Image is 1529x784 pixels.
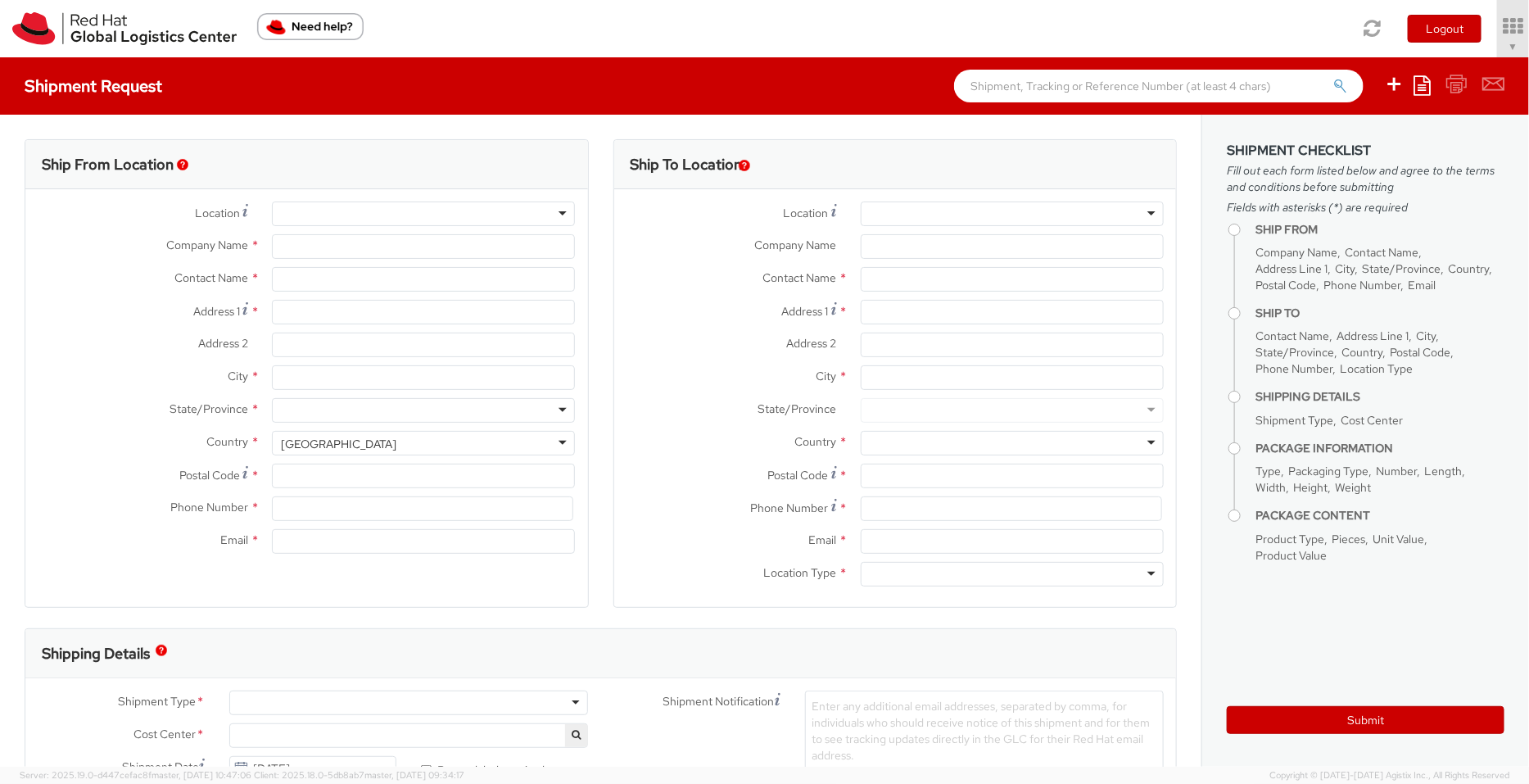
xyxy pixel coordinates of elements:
span: Company Name [755,238,837,252]
button: Need help? [257,13,364,40]
span: Shipment Notification [663,693,775,710]
span: Country [795,434,837,449]
h4: Package Information [1255,442,1504,455]
span: Cost Center [1341,413,1403,428]
span: Cost Center [133,726,196,745]
input: Shipment, Tracking or Reference Number (at least 4 chars) [954,70,1364,102]
span: Shipment Type [118,693,196,712]
span: City [1335,261,1355,276]
span: Contact Name [174,270,248,285]
span: Email [1408,278,1436,292]
span: ▼ [1509,40,1518,53]
h3: Ship To Location [631,156,743,173]
span: State/Province [170,401,248,416]
h4: Shipping Details [1255,391,1504,403]
span: Enter any additional email addresses, separated by comma, for individuals who should receive noti... [812,699,1151,763]
span: State/Province [1362,261,1441,276]
span: Weight [1335,480,1371,495]
span: Shipment Type [1255,413,1333,428]
span: State/Province [1255,345,1334,360]
h4: Shipment Request [25,77,162,95]
input: Return label required [421,765,432,776]
span: Address Line 1 [1255,261,1328,276]
span: Country [206,434,248,449]
span: Country [1341,345,1382,360]
div: [GEOGRAPHIC_DATA] [281,436,396,452]
span: City [817,369,837,383]
span: Email [809,532,837,547]
span: Shipment Date [122,759,199,776]
label: Return label required [421,759,547,778]
span: Length [1424,464,1462,478]
span: Phone Number [751,501,829,515]
span: Address Line 1 [1337,329,1409,343]
h4: Ship From [1255,224,1504,236]
span: Location Type [1340,361,1413,376]
span: Contact Name [763,270,837,285]
span: Contact Name [1345,245,1418,260]
span: Postal Code [1390,345,1450,360]
span: State/Province [758,401,837,416]
span: Product Value [1255,548,1327,563]
span: Unit Value [1373,532,1424,546]
span: Fields with asterisks (*) are required [1227,199,1504,215]
span: Width [1255,480,1286,495]
span: Country [1448,261,1489,276]
span: Type [1255,464,1281,478]
span: Address 1 [782,304,829,319]
span: master, [DATE] 10:47:06 [152,769,251,781]
span: Postal Code [768,468,829,483]
button: Submit [1227,706,1504,734]
span: Pieces [1332,532,1365,546]
h3: Shipment Checklist [1227,143,1504,158]
h3: Ship From Location [42,156,174,173]
span: Address 2 [198,336,248,351]
span: Address 2 [787,336,837,351]
span: Location [784,206,829,220]
span: Phone Number [1323,278,1400,292]
span: Product Type [1255,532,1324,546]
span: Phone Number [1255,361,1332,376]
span: Client: 2025.18.0-5db8ab7 [254,769,464,781]
span: Address 1 [193,304,240,319]
span: Postal Code [1255,278,1316,292]
span: Fill out each form listed below and agree to the terms and conditions before submitting [1227,162,1504,195]
span: Location [195,206,240,220]
span: Company Name [166,238,248,252]
h4: Package Content [1255,510,1504,522]
span: Company Name [1255,245,1337,260]
span: City [228,369,248,383]
img: rh-logistics-00dfa346123c4ec078e1.svg [12,12,237,45]
button: Logout [1408,15,1482,43]
span: Location Type [764,565,837,580]
span: Copyright © [DATE]-[DATE] Agistix Inc., All Rights Reserved [1269,769,1509,782]
span: Phone Number [170,500,248,514]
span: Postal Code [179,468,240,483]
h4: Ship To [1255,307,1504,319]
span: master, [DATE] 09:34:17 [364,769,464,781]
span: City [1416,329,1436,343]
span: Contact Name [1255,329,1329,343]
span: Number [1376,464,1417,478]
span: Packaging Type [1288,464,1368,478]
h3: Shipping Details [42,646,150,662]
span: Height [1293,480,1328,495]
span: Server: 2025.19.0-d447cefac8f [20,769,251,781]
span: Email [220,532,248,547]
